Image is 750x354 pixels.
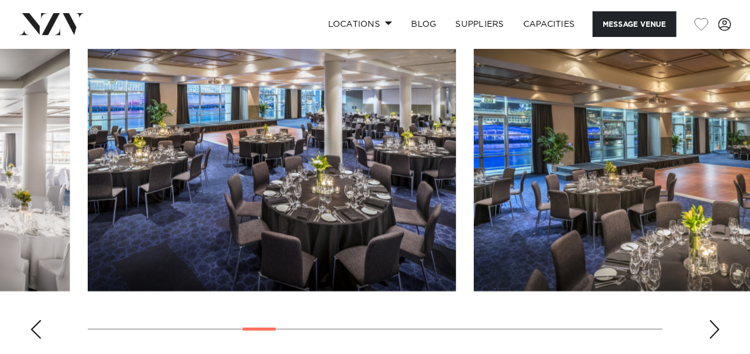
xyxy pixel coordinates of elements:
[19,13,84,35] img: nzv-logo.png
[446,11,513,37] a: SUPPLIERS
[592,11,676,37] button: Message Venue
[514,11,585,37] a: Capacities
[318,11,402,37] a: Locations
[88,21,456,291] swiper-slide: 8 / 26
[402,11,446,37] a: BLOG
